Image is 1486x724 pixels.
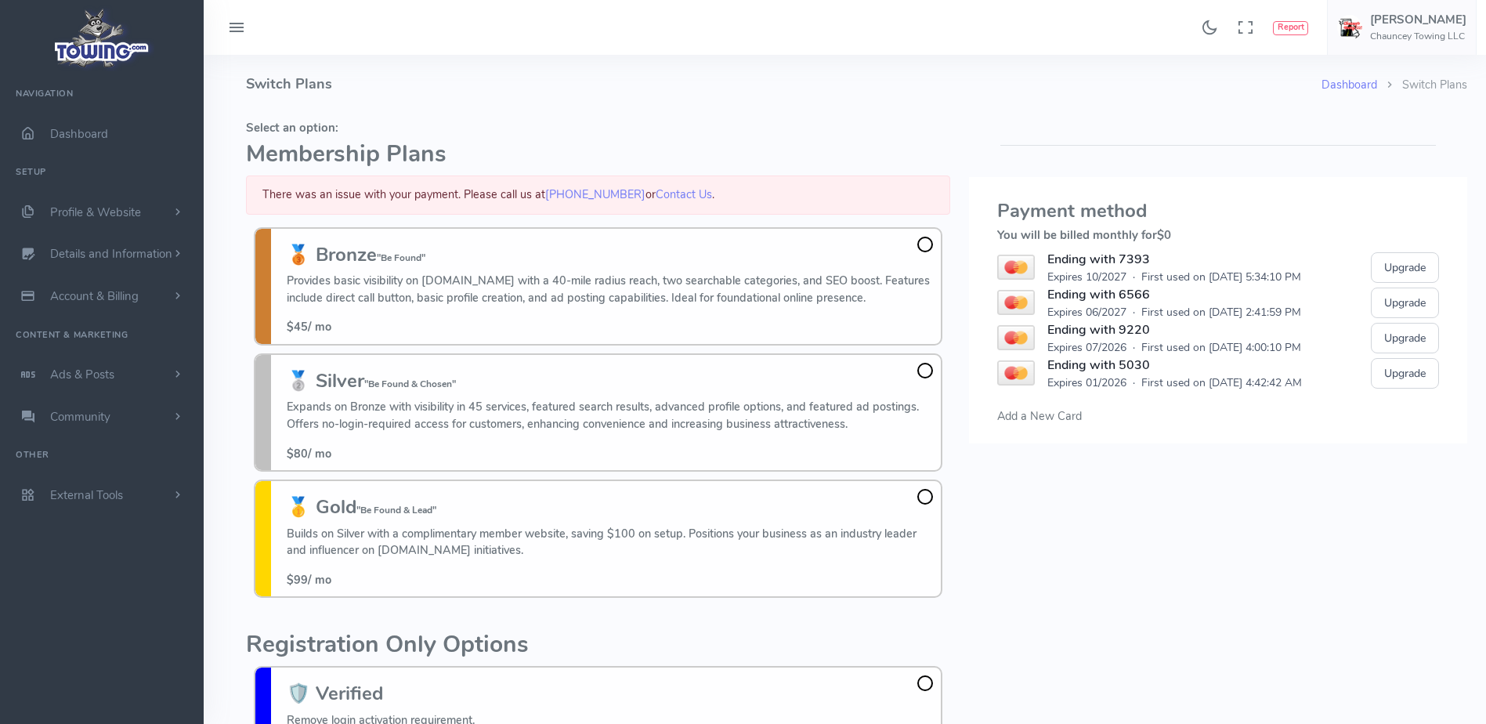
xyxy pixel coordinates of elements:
[287,244,933,265] h3: 🥉 Bronze
[246,142,950,168] h2: Membership Plans
[997,201,1439,221] h3: Payment method
[1133,375,1135,391] span: ·
[1377,77,1467,94] li: Switch Plans
[287,319,308,335] span: $45
[246,632,950,658] h2: Registration Only Options
[287,572,308,588] span: $99
[1370,13,1466,26] h5: [PERSON_NAME]
[50,288,139,304] span: Account & Billing
[656,186,712,202] a: Contact Us
[287,526,933,559] p: Builds on Silver with a complimentary member website, saving $100 on setup. Positions your busine...
[287,497,933,517] h3: 🥇 Gold
[356,504,436,516] small: "Be Found & Lead"
[1047,339,1126,356] span: Expires 07/2026
[50,409,110,425] span: Community
[1371,358,1439,389] button: Upgrade
[50,487,123,503] span: External Tools
[1047,320,1301,339] div: Ending with 9220
[364,378,456,390] small: "Be Found & Chosen"
[1141,304,1301,320] span: First used on [DATE] 2:41:59 PM
[997,325,1034,350] img: MASTER_CARD
[1133,269,1135,285] span: ·
[997,255,1034,280] img: MASTER_CARD
[50,367,114,382] span: Ads & Posts
[1371,323,1439,353] button: Upgrade
[287,572,331,588] span: / mo
[1047,250,1301,269] div: Ending with 7393
[287,446,331,462] span: / mo
[246,121,950,134] h5: Select an option:
[1047,269,1126,285] span: Expires 10/2027
[1337,15,1362,40] img: user-image
[1370,31,1466,42] h6: Chauncey Towing LLC
[50,126,108,142] span: Dashboard
[1141,269,1301,285] span: First used on [DATE] 5:34:10 PM
[377,252,425,264] small: "Be Found"
[50,205,141,220] span: Profile & Website
[1133,339,1135,356] span: ·
[997,360,1034,386] img: MASTER_CARD
[1157,227,1171,243] span: $0
[1273,21,1308,35] button: Report
[1321,77,1377,92] a: Dashboard
[1047,356,1302,375] div: Ending with 5030
[287,399,933,433] p: Expands on Bronze with visibility in 45 services, featured search results, advanced profile optio...
[287,683,475,704] h3: 🛡️ Verified
[997,408,1082,424] span: Add a New Card
[246,55,1321,114] h4: Switch Plans
[1047,304,1126,320] span: Expires 06/2027
[1371,252,1439,283] button: Upgrade
[1047,375,1126,391] span: Expires 01/2026
[997,229,1439,241] h5: You will be billed monthly for
[287,446,308,462] span: $80
[1141,375,1302,391] span: First used on [DATE] 4:42:42 AM
[1133,304,1135,320] span: ·
[545,186,645,202] a: [PHONE_NUMBER]
[1371,288,1439,318] button: Upgrade
[49,5,155,71] img: logo
[50,247,172,262] span: Details and Information
[997,290,1034,315] img: MASTER_CARD
[1047,285,1301,304] div: Ending with 6566
[246,176,950,214] div: There was an issue with your payment. Please call us at or .
[287,273,933,306] p: Provides basic visibility on [DOMAIN_NAME] with a 40-mile radius reach, two searchable categories...
[1141,339,1301,356] span: First used on [DATE] 4:00:10 PM
[287,371,933,391] h3: 🥈 Silver
[287,319,331,335] span: / mo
